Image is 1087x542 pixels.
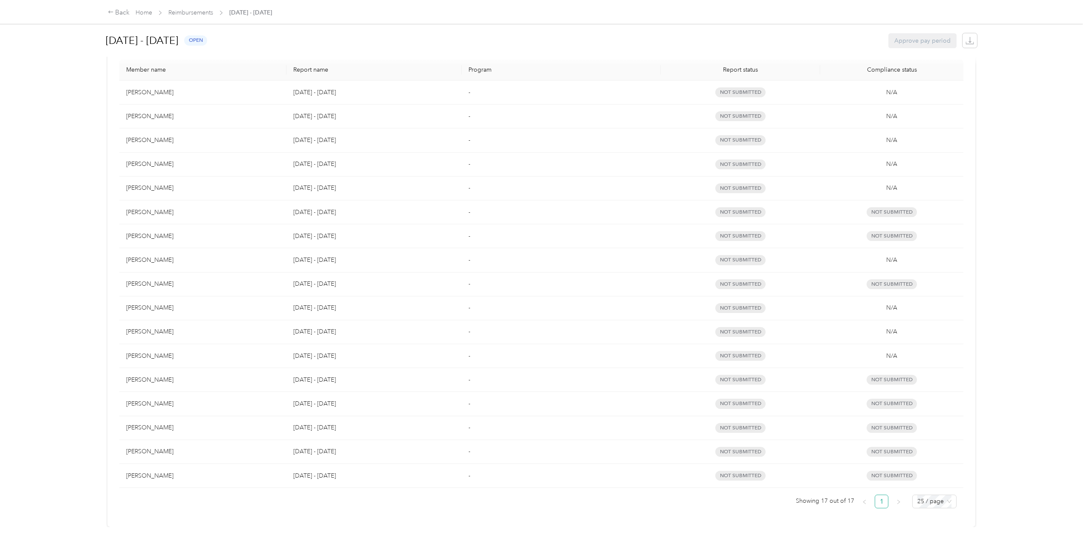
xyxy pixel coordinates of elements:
[715,399,766,409] span: not submitted
[136,9,152,16] a: Home
[293,303,455,313] p: [DATE] - [DATE]
[820,153,963,177] td: N/A
[875,495,888,508] li: 1
[462,368,661,392] td: -
[126,375,280,385] div: [PERSON_NAME]
[867,231,917,241] span: Not submitted
[858,495,871,508] button: left
[867,207,917,217] span: Not submitted
[293,255,455,265] p: [DATE] - [DATE]
[462,59,661,81] th: Program
[715,255,766,265] span: not submitted
[293,208,455,217] p: [DATE] - [DATE]
[867,375,917,385] span: Not submitted
[715,159,766,169] span: not submitted
[1039,494,1087,542] iframe: Everlance-gr Chat Button Frame
[286,59,462,81] th: Report name
[820,177,963,200] td: N/A
[715,231,766,241] span: not submitted
[892,495,905,508] button: right
[126,112,280,121] div: [PERSON_NAME]
[715,471,766,481] span: not submitted
[126,423,280,432] div: [PERSON_NAME]
[858,495,871,508] li: Previous Page
[715,327,766,337] span: not submitted
[462,296,661,320] td: -
[108,8,130,18] div: Back
[106,30,178,51] h1: [DATE] - [DATE]
[462,248,661,272] td: -
[462,464,661,488] td: -
[917,495,951,508] span: 25 / page
[896,499,901,504] span: right
[820,104,963,128] td: N/A
[119,59,286,81] th: Member name
[462,153,661,177] td: -
[820,248,963,272] td: N/A
[715,279,766,289] span: not submitted
[462,104,661,128] td: -
[715,351,766,361] span: not submitted
[126,279,280,289] div: [PERSON_NAME]
[820,296,963,320] td: N/A
[126,327,280,336] div: [PERSON_NAME]
[126,88,280,97] div: [PERSON_NAME]
[715,87,766,97] span: not submitted
[462,320,661,344] td: -
[462,344,661,368] td: -
[912,495,957,508] div: Page Size
[293,279,455,289] p: [DATE] - [DATE]
[827,66,957,73] span: Compliance status
[820,344,963,368] td: N/A
[293,232,455,241] p: [DATE] - [DATE]
[867,423,917,433] span: Not submitted
[462,200,661,224] td: -
[293,447,455,456] p: [DATE] - [DATE]
[462,128,661,152] td: -
[293,399,455,409] p: [DATE] - [DATE]
[462,177,661,200] td: -
[462,440,661,464] td: -
[715,111,766,121] span: not submitted
[126,255,280,265] div: [PERSON_NAME]
[715,375,766,385] span: not submitted
[875,495,888,508] a: 1
[126,136,280,145] div: [PERSON_NAME]
[229,8,272,17] span: [DATE] - [DATE]
[293,112,455,121] p: [DATE] - [DATE]
[820,320,963,344] td: N/A
[293,375,455,385] p: [DATE] - [DATE]
[126,232,280,241] div: [PERSON_NAME]
[867,447,917,457] span: Not submitted
[715,303,766,313] span: not submitted
[126,159,280,169] div: [PERSON_NAME]
[867,471,917,481] span: Not submitted
[892,495,905,508] li: Next Page
[715,423,766,433] span: not submitted
[126,183,280,193] div: [PERSON_NAME]
[126,303,280,313] div: [PERSON_NAME]
[867,399,917,409] span: Not submitted
[126,399,280,409] div: [PERSON_NAME]
[126,471,280,481] div: [PERSON_NAME]
[293,159,455,169] p: [DATE] - [DATE]
[293,351,455,361] p: [DATE] - [DATE]
[293,423,455,432] p: [DATE] - [DATE]
[668,66,813,73] span: Report status
[715,447,766,457] span: not submitted
[293,136,455,145] p: [DATE] - [DATE]
[126,66,280,73] div: Member name
[715,183,766,193] span: not submitted
[293,327,455,336] p: [DATE] - [DATE]
[862,499,867,504] span: left
[126,447,280,456] div: [PERSON_NAME]
[462,81,661,104] td: -
[462,224,661,248] td: -
[462,272,661,296] td: -
[715,207,766,217] span: not submitted
[293,183,455,193] p: [DATE] - [DATE]
[293,88,455,97] p: [DATE] - [DATE]
[796,495,854,507] span: Showing 17 out of 17
[184,35,207,45] span: open
[126,351,280,361] div: [PERSON_NAME]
